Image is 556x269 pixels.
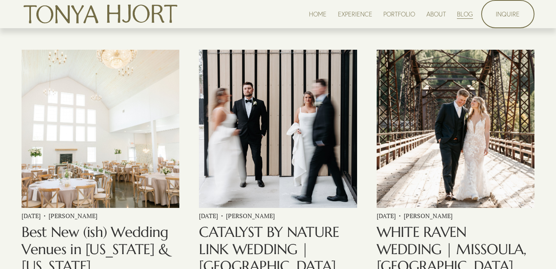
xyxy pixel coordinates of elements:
[457,9,473,19] a: BLOG
[22,1,179,27] img: Tonya Hjort
[404,211,453,220] span: [PERSON_NAME]
[226,211,275,220] span: [PERSON_NAME]
[49,211,97,220] span: [PERSON_NAME]
[199,211,218,220] time: [DATE]
[377,211,396,220] time: [DATE]
[426,9,446,19] a: ABOUT
[309,9,327,19] a: HOME
[338,9,372,19] a: EXPERIENCE
[198,49,357,209] img: CATALYST BY NATURE LINK WEDDING | NISSWA, MN
[383,9,415,19] a: PORTFOLIO
[21,49,180,209] img: Best New (ish) Wedding Venues in Minnesota &amp; Wisconsin
[22,211,41,220] time: [DATE]
[376,49,535,209] img: WHITE RAVEN WEDDING | MISSOULA, MT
